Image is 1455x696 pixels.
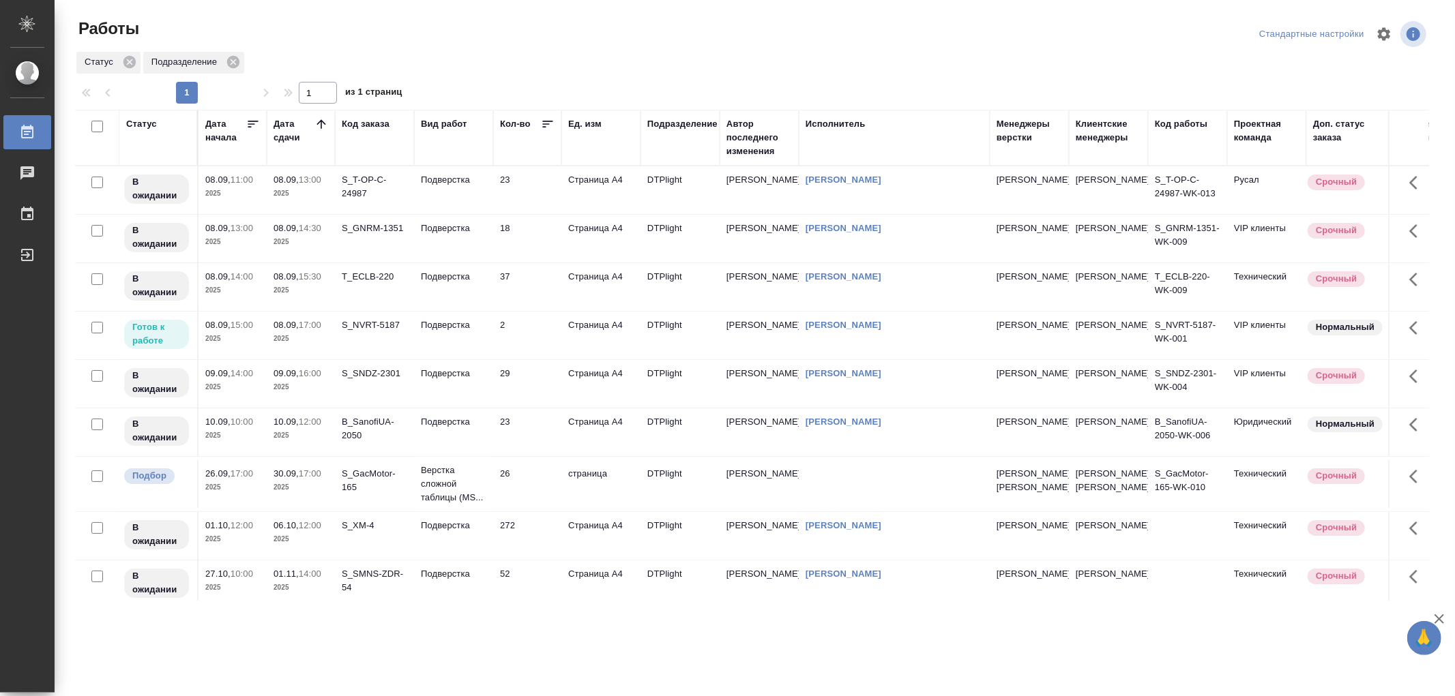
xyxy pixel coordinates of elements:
a: [PERSON_NAME] [806,223,881,233]
p: В ожидании [132,224,181,251]
p: 2025 [205,235,260,249]
div: Подразделение [647,117,718,131]
td: 23 [493,408,561,456]
div: Исполнитель [806,117,866,131]
p: 08.09, [205,175,231,185]
p: 14:00 [231,271,253,282]
div: S_GacMotor-165 [342,467,407,494]
p: Подверстка [421,222,486,235]
td: 18 [493,215,561,262]
p: Срочный [1316,175,1357,189]
div: split button [1256,24,1368,45]
p: 10.09, [205,417,231,427]
div: Клиентские менеджеры [1076,117,1141,145]
p: 15:00 [231,320,253,330]
td: [PERSON_NAME] [1069,360,1148,408]
td: 37 [493,263,561,311]
p: [PERSON_NAME] [997,173,1062,187]
p: Готов к работе [132,320,181,348]
button: Здесь прячутся важные кнопки [1401,408,1434,441]
div: S_GNRM-1351 [342,222,407,235]
div: Автор последнего изменения [726,117,792,158]
td: [PERSON_NAME] [1069,166,1148,214]
td: T_ECLB-220-WK-009 [1148,263,1227,311]
div: Вид работ [421,117,467,131]
p: 10:00 [231,569,253,579]
p: 30.09, [274,468,299,479]
p: 17:00 [299,468,321,479]
p: 2025 [205,380,260,394]
td: 26 [493,460,561,508]
div: S_SMNS-ZDR-54 [342,567,407,594]
p: 2025 [274,532,328,546]
p: В ожидании [132,521,181,548]
button: Здесь прячутся важные кнопки [1401,312,1434,344]
a: [PERSON_NAME] [806,417,881,427]
td: VIP клиенты [1227,360,1306,408]
td: 23 [493,166,561,214]
p: 16:00 [299,368,321,378]
td: [PERSON_NAME] [720,166,799,214]
p: [PERSON_NAME] [997,367,1062,380]
p: Подбор [132,469,166,483]
p: Срочный [1316,569,1357,583]
p: [PERSON_NAME] [997,222,1062,235]
td: [PERSON_NAME] [1069,263,1148,311]
td: [PERSON_NAME] [1069,215,1148,262]
p: 2025 [274,581,328,594]
p: [PERSON_NAME] [997,318,1062,332]
p: 2025 [205,284,260,297]
p: 27.10, [205,569,231,579]
button: Здесь прячутся важные кнопки [1401,360,1434,393]
td: DTPlight [641,215,720,262]
td: Технический [1227,560,1306,608]
p: 13:00 [299,175,321,185]
div: Исполнитель назначен, приступать к работе пока рано [123,567,190,599]
td: 272 [493,512,561,560]
p: Подверстка [421,567,486,581]
td: S_T-OP-C-24987-WK-013 [1148,166,1227,214]
td: Страница А4 [561,360,641,408]
p: 2025 [274,284,328,297]
td: [PERSON_NAME] [1069,512,1148,560]
p: [PERSON_NAME] [997,519,1062,532]
div: Дата начала [205,117,246,145]
p: 14:00 [299,569,321,579]
p: 13:00 [231,223,253,233]
p: Срочный [1316,469,1357,483]
td: DTPlight [641,312,720,359]
td: Страница А4 [561,166,641,214]
td: [PERSON_NAME] [1069,560,1148,608]
td: [PERSON_NAME] [720,560,799,608]
button: 🙏 [1407,621,1441,655]
p: 14:30 [299,223,321,233]
p: 08.09, [205,223,231,233]
td: Технический [1227,460,1306,508]
div: S_SNDZ-2301 [342,367,407,380]
div: S_T-OP-C-24987 [342,173,407,200]
a: [PERSON_NAME] [806,520,881,530]
p: 14:00 [231,368,253,378]
td: страница [561,460,641,508]
p: В ожидании [132,417,181,444]
td: Технический [1227,512,1306,560]
a: [PERSON_NAME] [806,320,881,330]
p: 2025 [205,429,260,442]
p: Срочный [1316,521,1357,534]
p: В ожидании [132,175,181,202]
div: Исполнитель назначен, приступать к работе пока рано [123,519,190,551]
p: 2025 [205,532,260,546]
td: 2 [493,312,561,359]
span: 🙏 [1413,624,1436,652]
p: 2025 [205,581,260,594]
td: [PERSON_NAME] [720,215,799,262]
button: Здесь прячутся важные кнопки [1401,263,1434,296]
p: 2025 [274,235,328,249]
td: 52 [493,560,561,608]
p: [PERSON_NAME] [997,415,1062,429]
p: 08.09, [205,271,231,282]
td: [PERSON_NAME] [720,312,799,359]
td: B_SanofiUA-2050-WK-006 [1148,408,1227,456]
div: Исполнитель назначен, приступать к работе пока рано [123,270,190,302]
div: Можно подбирать исполнителей [123,467,190,485]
